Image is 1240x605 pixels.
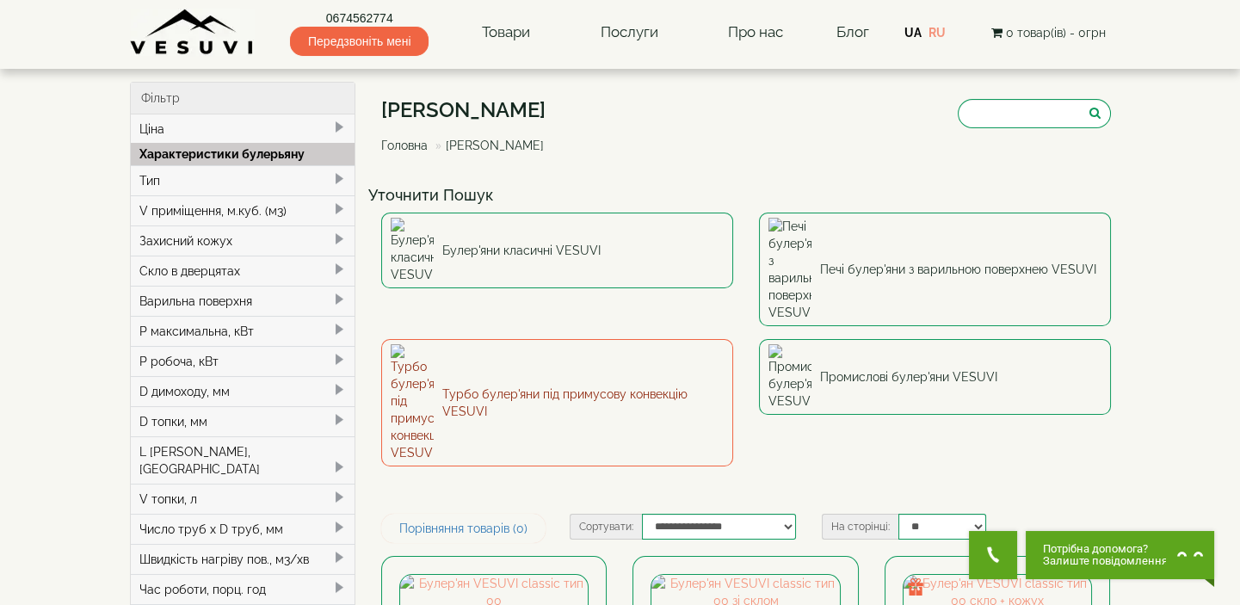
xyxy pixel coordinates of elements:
a: 0674562774 [290,9,429,27]
div: P робоча, кВт [131,346,355,376]
a: Порівняння товарів (0) [381,514,546,543]
span: Залиште повідомлення [1043,555,1168,567]
label: Сортувати: [570,514,642,540]
img: Промислові булер'яни VESUVI [768,344,811,410]
div: Час роботи, порц. год [131,574,355,604]
a: Турбо булер'яни під примусову конвекцію VESUVI Турбо булер'яни під примусову конвекцію VESUVI [381,339,733,466]
li: [PERSON_NAME] [431,137,544,154]
div: Число труб x D труб, мм [131,514,355,544]
h1: [PERSON_NAME] [381,99,557,121]
div: D димоходу, мм [131,376,355,406]
div: Захисний кожух [131,225,355,256]
div: Скло в дверцятах [131,256,355,286]
div: D топки, мм [131,406,355,436]
h4: Уточнити Пошук [368,187,1124,204]
a: RU [928,26,946,40]
a: Печі булер'яни з варильною поверхнею VESUVI Печі булер'яни з варильною поверхнею VESUVI [759,213,1111,326]
span: 0 товар(ів) - 0грн [1005,26,1105,40]
button: Get Call button [969,531,1017,579]
div: Тип [131,165,355,195]
label: На сторінці: [822,514,898,540]
div: V топки, л [131,484,355,514]
a: Товари [465,13,547,52]
div: Швидкість нагріву пов., м3/хв [131,544,355,574]
img: Печі булер'яни з варильною поверхнею VESUVI [768,218,811,321]
button: 0 товар(ів) - 0грн [985,23,1110,42]
div: Фільтр [131,83,355,114]
a: Булер'яни класичні VESUVI Булер'яни класичні VESUVI [381,213,733,288]
a: Промислові булер'яни VESUVI Промислові булер'яни VESUVI [759,339,1111,415]
span: Передзвоніть мені [290,27,429,56]
span: Потрібна допомога? [1043,543,1168,555]
img: Турбо булер'яни під примусову конвекцію VESUVI [391,344,434,461]
img: Булер'яни класичні VESUVI [391,218,434,283]
button: Chat button [1026,531,1214,579]
img: gift [907,578,924,596]
div: L [PERSON_NAME], [GEOGRAPHIC_DATA] [131,436,355,484]
img: Завод VESUVI [130,9,255,56]
div: Характеристики булерьяну [131,143,355,165]
div: P максимальна, кВт [131,316,355,346]
div: Варильна поверхня [131,286,355,316]
div: Ціна [131,114,355,144]
a: Послуги [583,13,675,52]
a: UA [904,26,922,40]
a: Головна [381,139,428,152]
a: Про нас [711,13,800,52]
a: Блог [836,23,868,40]
div: V приміщення, м.куб. (м3) [131,195,355,225]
